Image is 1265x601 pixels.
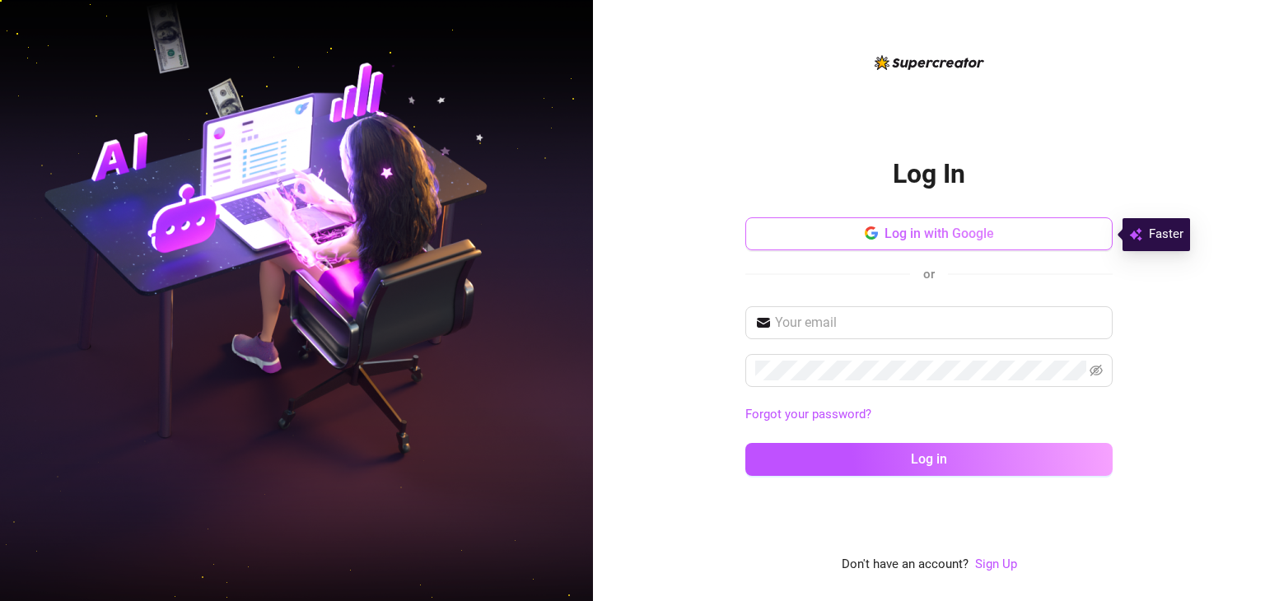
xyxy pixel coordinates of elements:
[975,557,1017,571] a: Sign Up
[911,451,947,467] span: Log in
[893,157,965,191] h2: Log In
[745,407,871,422] a: Forgot your password?
[975,555,1017,575] a: Sign Up
[1149,225,1183,245] span: Faster
[842,555,969,575] span: Don't have an account?
[745,405,1113,425] a: Forgot your password?
[775,313,1103,333] input: Your email
[885,226,994,241] span: Log in with Google
[1129,225,1142,245] img: svg%3e
[875,55,984,70] img: logo-BBDzfeDw.svg
[923,267,935,282] span: or
[745,443,1113,476] button: Log in
[745,217,1113,250] button: Log in with Google
[1090,364,1103,377] span: eye-invisible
